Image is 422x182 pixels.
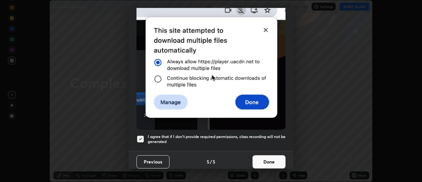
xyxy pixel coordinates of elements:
[148,134,286,144] h5: I agree that if I don't provide required permissions, class recording will not be generated
[210,158,212,165] h4: /
[253,155,286,168] button: Done
[207,158,209,165] h4: 5
[213,158,215,165] h4: 5
[136,155,169,168] button: Previous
